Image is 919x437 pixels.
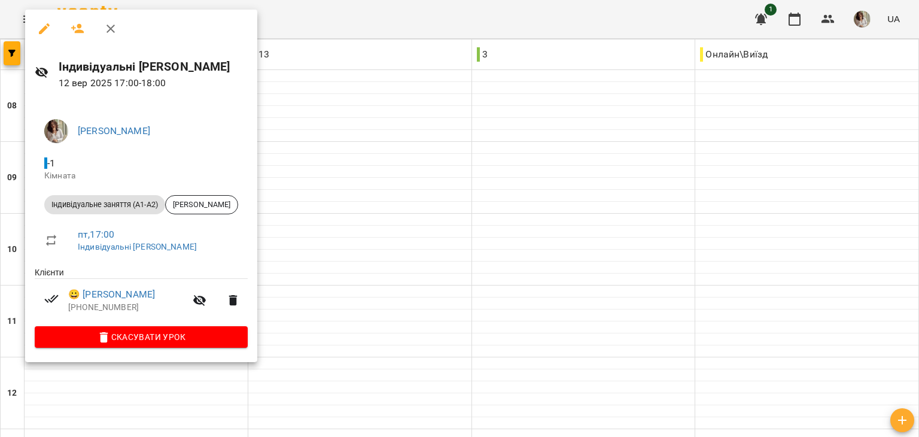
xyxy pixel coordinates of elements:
[78,229,114,240] a: пт , 17:00
[44,199,165,210] span: Індивідуальне заняття (А1-А2)
[59,57,248,76] h6: Індивідуальні [PERSON_NAME]
[78,242,197,251] a: Індивідуальні [PERSON_NAME]
[59,76,248,90] p: 12 вер 2025 17:00 - 18:00
[44,157,57,169] span: - 1
[78,125,150,136] a: [PERSON_NAME]
[68,302,185,314] p: [PHONE_NUMBER]
[68,287,155,302] a: 😀 [PERSON_NAME]
[44,119,68,143] img: cf9d72be1c49480477303613d6f9b014.jpg
[35,326,248,348] button: Скасувати Урок
[165,195,238,214] div: [PERSON_NAME]
[44,292,59,306] svg: Візит сплачено
[35,266,248,326] ul: Клієнти
[166,199,238,210] span: [PERSON_NAME]
[44,170,238,182] p: Кімната
[44,330,238,344] span: Скасувати Урок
